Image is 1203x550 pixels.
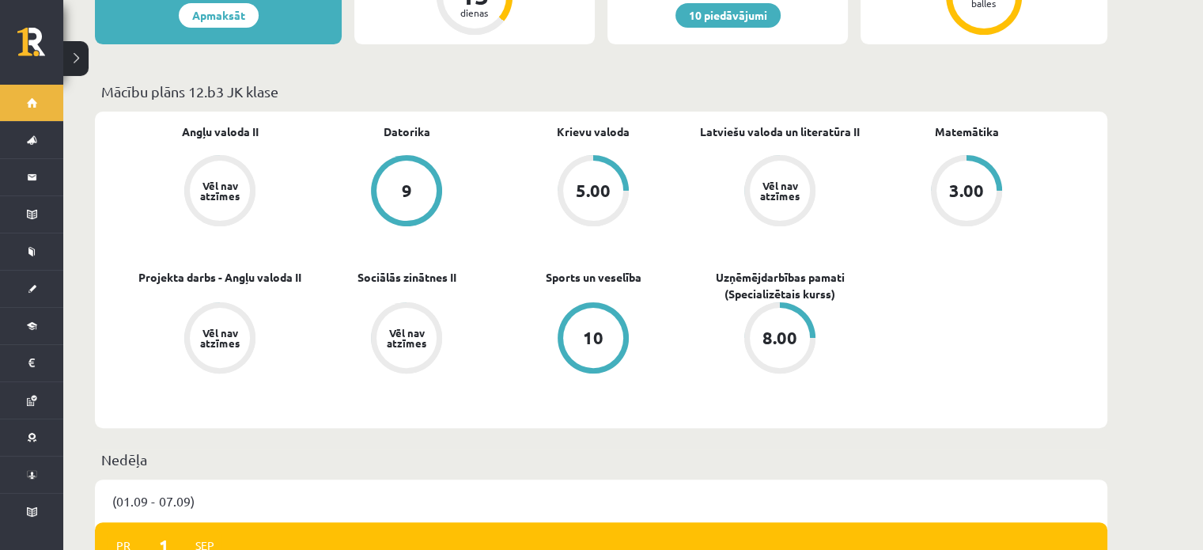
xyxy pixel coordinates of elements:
a: Projekta darbs - Angļu valoda II [138,269,301,286]
a: Matemātika [935,123,999,140]
a: 9 [313,155,500,229]
a: Sociālās zinātnes II [357,269,456,286]
a: Latviešu valoda un literatūra II [700,123,860,140]
a: Rīgas 1. Tālmācības vidusskola [17,28,63,67]
div: 8.00 [762,329,797,347]
a: Apmaksāt [179,3,259,28]
div: (01.09 - 07.09) [95,480,1107,522]
a: Vēl nav atzīmes [127,155,313,229]
a: Vēl nav atzīmes [127,302,313,377]
a: Krievu valoda [557,123,630,140]
div: 10 [583,329,603,347]
a: 3.00 [873,155,1060,229]
div: Vēl nav atzīmes [384,328,429,348]
div: Vēl nav atzīmes [198,180,242,201]
div: Vēl nav atzīmes [758,180,802,201]
a: Vēl nav atzīmes [687,155,873,229]
div: Vēl nav atzīmes [198,328,242,348]
a: 5.00 [500,155,687,229]
a: Sports un veselība [546,269,641,286]
a: Datorika [384,123,430,140]
a: Vēl nav atzīmes [313,302,500,377]
a: 10 [500,302,687,377]
a: Angļu valoda II [182,123,259,140]
div: 3.00 [949,182,984,199]
p: Mācību plāns 12.b3 JK klase [101,81,1101,102]
p: Nedēļa [101,449,1101,470]
a: 8.00 [687,302,873,377]
div: dienas [451,8,498,17]
a: 10 piedāvājumi [675,3,781,28]
div: 5.00 [576,182,611,199]
a: Uzņēmējdarbības pamati (Specializētais kurss) [687,269,873,302]
div: 9 [402,182,412,199]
